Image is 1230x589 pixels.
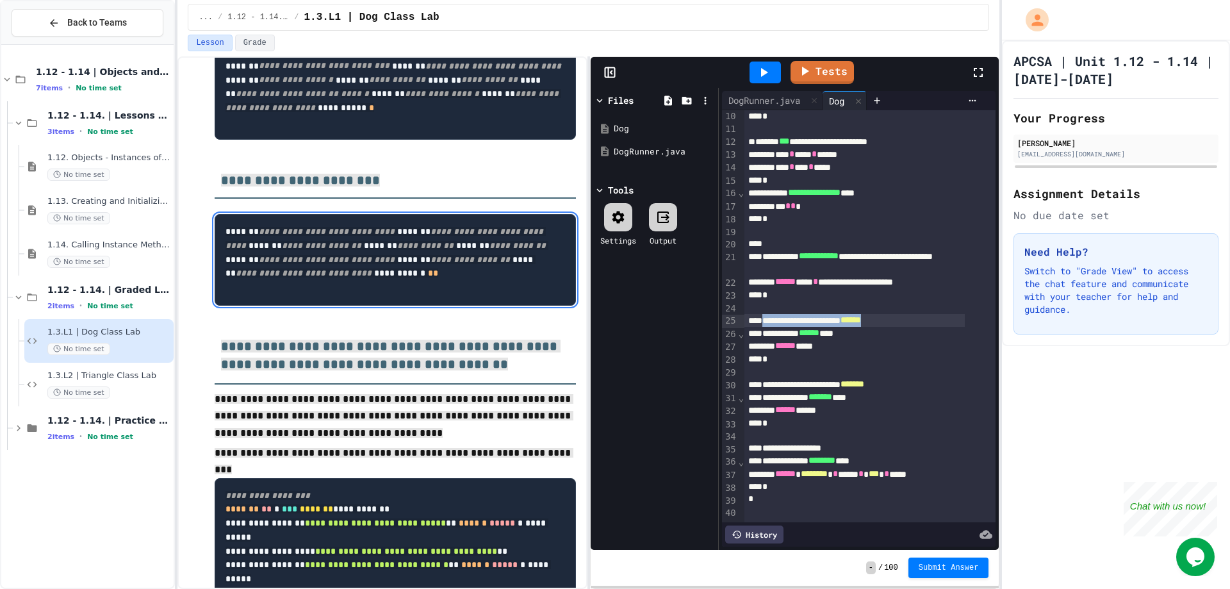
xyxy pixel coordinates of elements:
div: Dog [614,122,714,135]
div: 40 [722,507,738,520]
div: 15 [722,175,738,188]
div: 33 [722,419,738,431]
div: 16 [722,187,738,200]
div: 12 [722,136,738,149]
span: 2 items [47,302,74,310]
span: Submit Answer [919,563,979,573]
span: / [294,12,299,22]
span: / [218,12,222,22]
div: 34 [722,431,738,444]
span: No time set [47,256,110,268]
div: Dog [823,94,851,108]
span: 1.12 - 1.14. | Practice Labs [47,415,171,426]
div: DogRunner.java [614,145,714,158]
p: Switch to "Grade View" to access the chat feature and communicate with your teacher for help and ... [1024,265,1208,316]
div: 26 [722,328,738,341]
span: 100 [884,563,898,573]
span: ... [199,12,213,22]
div: 21 [722,251,738,277]
div: DogRunner.java [722,91,823,110]
div: Tools [608,183,634,197]
div: 24 [722,303,738,315]
button: Grade [235,35,275,51]
div: 32 [722,405,738,418]
div: 10 [722,110,738,123]
iframe: chat widget [1124,482,1217,536]
div: [EMAIL_ADDRESS][DOMAIN_NAME] [1017,149,1215,159]
div: 18 [722,213,738,226]
span: 1.12 - 1.14 | Objects and Instances of Classes [36,66,171,78]
span: No time set [76,84,122,92]
span: No time set [87,302,133,310]
h2: Your Progress [1013,109,1218,127]
div: 29 [722,367,738,379]
div: 31 [722,392,738,405]
div: 19 [722,226,738,239]
span: 1.12 - 1.14. | Graded Labs [47,284,171,295]
a: Tests [791,61,854,84]
div: 20 [722,238,738,251]
span: 1.13. Creating and Initializing Objects: Constructors [47,196,171,207]
span: • [79,301,82,311]
div: Settings [600,235,636,246]
div: 38 [722,482,738,495]
span: No time set [47,343,110,355]
div: Files [608,94,634,107]
div: 22 [722,277,738,290]
span: 7 items [36,84,63,92]
span: • [79,126,82,137]
span: No time set [47,386,110,399]
span: 1.12 - 1.14. | Graded Labs [227,12,289,22]
span: • [68,83,70,93]
div: 13 [722,149,738,162]
span: 3 items [47,128,74,136]
span: No time set [87,433,133,441]
div: [PERSON_NAME] [1017,137,1215,149]
div: DogRunner.java [722,94,807,107]
span: / [878,563,883,573]
span: 1.12. Objects - Instances of Classes [47,153,171,163]
div: 30 [722,379,738,392]
span: 2 items [47,433,74,441]
h3: Need Help? [1024,244,1208,260]
div: Output [650,235,676,246]
span: - [866,561,876,574]
div: 39 [722,495,738,508]
h1: APCSA | Unit 1.12 - 1.14 | [DATE]-[DATE] [1013,52,1218,88]
div: 37 [722,469,738,482]
button: Lesson [188,35,232,51]
div: No due date set [1013,208,1218,223]
div: 25 [722,315,738,328]
h2: Assignment Details [1013,185,1218,203]
span: 1.3.L1 | Dog Class Lab [304,10,439,25]
span: No time set [47,169,110,181]
div: My Account [1012,5,1052,35]
div: 27 [722,341,738,354]
iframe: chat widget [1176,538,1217,576]
span: Fold line [738,329,744,339]
div: History [725,526,783,543]
div: Dog [823,91,867,110]
span: 1.12 - 1.14. | Lessons and Notes [47,110,171,121]
div: 14 [722,162,738,174]
span: 1.3.L1 | Dog Class Lab [47,327,171,338]
div: 28 [722,354,738,367]
span: Fold line [738,457,744,467]
button: Back to Teams [12,9,163,37]
button: Submit Answer [908,558,989,578]
div: 17 [722,201,738,213]
span: • [79,431,82,442]
div: 36 [722,456,738,469]
span: 1.3.L2 | Triangle Class Lab [47,370,171,381]
div: 11 [722,123,738,136]
span: Fold line [738,393,744,403]
span: Back to Teams [67,16,127,29]
span: 1.14. Calling Instance Methods [47,240,171,251]
span: No time set [47,212,110,224]
div: 23 [722,290,738,303]
span: No time set [87,128,133,136]
div: 35 [722,444,738,456]
span: Fold line [738,188,744,198]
